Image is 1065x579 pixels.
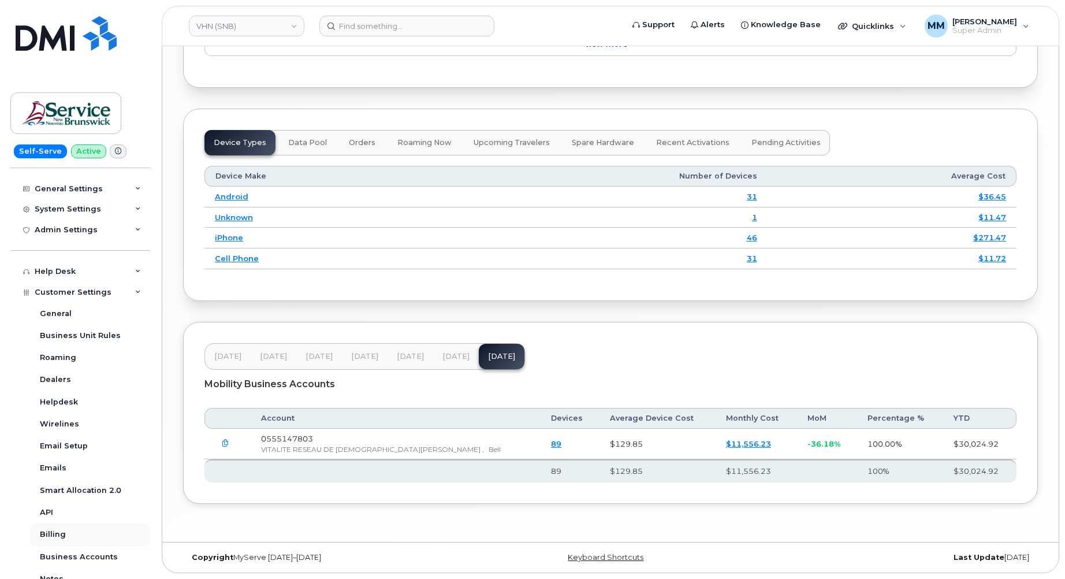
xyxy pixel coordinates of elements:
a: Unknown [215,213,253,222]
span: [DATE] [260,352,287,361]
input: Find something... [319,16,494,36]
strong: Copyright [192,553,233,562]
span: Orders [349,138,375,147]
a: 31 [747,254,757,263]
th: YTD [943,408,1016,429]
span: Upcoming Travelers [474,138,550,147]
th: 100% [857,459,943,482]
span: MM [928,19,945,33]
a: $11.72 [978,254,1006,263]
span: [DATE] [442,352,470,361]
a: Knowledge Base [733,13,829,36]
span: Quicklinks [852,21,894,31]
th: Number of Devices [442,166,768,187]
th: Devices [541,408,599,429]
a: Keyboard Shortcuts [568,553,643,562]
th: Average Device Cost [599,408,716,429]
a: Cell Phone [215,254,259,263]
span: [DATE] [306,352,333,361]
td: $30,024.92 [943,429,1016,459]
a: VHN (SNB) [189,16,304,36]
span: Support [642,19,675,31]
a: $36.45 [978,192,1006,201]
div: [DATE] [753,553,1038,562]
th: Average Cost [768,166,1016,187]
td: 100.00% [857,429,943,459]
a: Android [215,192,248,201]
span: Recent Activations [656,138,729,147]
span: Spare Hardware [572,138,634,147]
span: Knowledge Base [751,19,821,31]
span: [DATE] [397,352,424,361]
a: $271.47 [973,233,1006,242]
span: VITALITE RESEAU DE [DEMOGRAPHIC_DATA][PERSON_NAME] , [261,445,484,454]
span: 0555147803 [261,434,313,443]
th: $11,556.23 [716,459,797,482]
span: [DATE] [214,352,241,361]
div: Michael Merced [917,14,1037,38]
a: Support [624,13,683,36]
div: MyServe [DATE]–[DATE] [183,553,468,562]
th: Device Make [204,166,442,187]
span: Alerts [701,19,725,31]
th: Percentage % [857,408,943,429]
a: 31 [747,192,757,201]
th: $30,024.92 [943,459,1016,482]
a: iPhone [215,233,243,242]
div: Mobility Business Accounts [204,370,1016,399]
a: $11,556.23 [726,439,771,448]
strong: Last Update [954,553,1004,562]
span: [PERSON_NAME] [952,17,1017,26]
span: Super Admin [952,26,1017,35]
th: 89 [541,459,599,482]
td: $129.85 [599,429,716,459]
a: 89 [551,439,561,448]
a: $11.47 [978,213,1006,222]
th: $129.85 [599,459,716,482]
div: Quicklinks [830,14,914,38]
th: MoM [797,408,857,429]
th: Monthly Cost [716,408,797,429]
th: Account [251,408,541,429]
span: -36.18% [807,439,840,448]
span: Data Pool [288,138,327,147]
span: [DATE] [351,352,378,361]
span: Roaming Now [397,138,452,147]
a: 1 [752,213,757,222]
a: Alerts [683,13,733,36]
span: Bell [489,445,501,454]
a: 46 [747,233,757,242]
span: Pending Activities [751,138,821,147]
